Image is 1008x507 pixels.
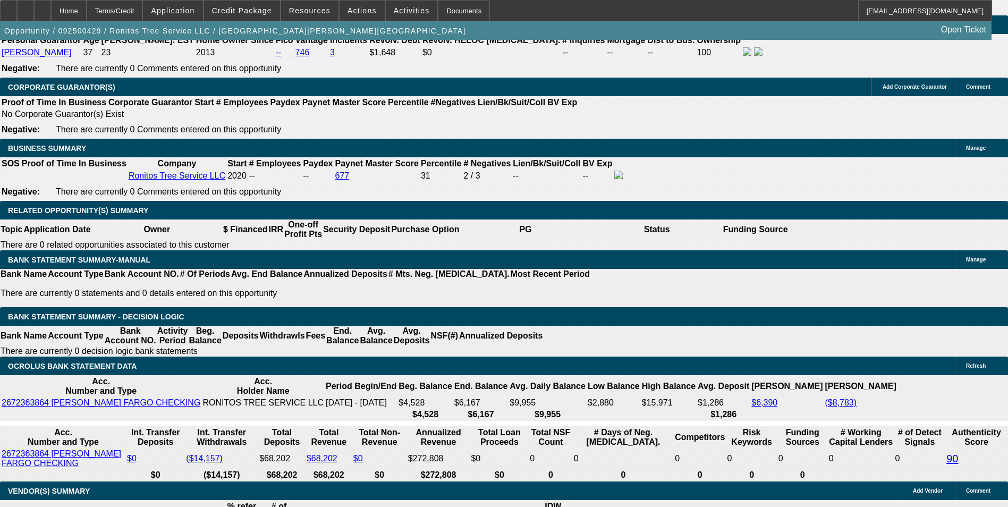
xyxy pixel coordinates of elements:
[394,6,430,15] span: Activities
[268,219,284,240] th: IRR
[1,289,590,298] p: There are currently 0 statements and 0 details entered on this opportunity
[1,158,20,169] th: SOS
[222,326,259,346] th: Deposits
[529,449,572,469] td: 0
[158,159,197,168] b: Company
[303,159,333,168] b: Paydex
[966,488,990,494] span: Comment
[325,376,397,396] th: Period Begin/End
[212,6,272,15] span: Credit Package
[126,427,184,447] th: Int. Transfer Deposits
[751,398,777,407] a: $6,390
[306,326,326,346] th: Fees
[359,326,393,346] th: Avg. Balance
[674,427,725,447] th: Competitors
[23,219,91,240] th: Application Date
[587,398,640,408] td: $2,880
[723,219,789,240] th: Funding Source
[1,376,201,396] th: Acc. Number and Type
[270,98,300,107] b: Paydex
[966,84,990,90] span: Comment
[259,427,305,447] th: Total Deposits
[726,427,776,447] th: Risk Keywords
[188,326,222,346] th: Beg. Balance
[353,470,406,480] th: $0
[778,449,827,469] td: 0
[697,398,750,408] td: $1,286
[1,109,582,120] td: No Corporate Guarantor(s) Exist
[454,398,508,408] td: $6,167
[562,36,605,45] b: # Inquiries
[104,269,180,280] th: Bank Account NO.
[47,326,104,346] th: Account Type
[529,427,572,447] th: Sum of the Total NSF Count and Total Overdraft Fee Count from Ocrolus
[470,449,528,469] td: $0
[743,47,751,56] img: facebook-icon.png
[422,36,561,45] b: Revolv. HELOC [MEDICAL_DATA].
[323,219,391,240] th: Security Deposit
[946,453,958,464] a: 90
[547,98,577,107] b: BV Exp
[386,1,438,21] button: Activities
[157,326,189,346] th: Activity Period
[398,376,452,396] th: Beg. Balance
[463,171,511,181] div: 2 / 3
[454,409,508,420] th: $6,167
[582,170,613,182] td: --
[1,427,125,447] th: Acc. Number and Type
[573,470,673,480] th: 0
[648,36,695,45] b: Dist to Bus.
[108,98,192,107] b: Corporate Guarantor
[778,470,827,480] th: 0
[91,219,223,240] th: Owner
[289,6,331,15] span: Resources
[697,36,741,45] b: Ownership
[421,171,461,181] div: 31
[2,398,200,407] a: 2672363864 [PERSON_NAME] FARGO CHECKING
[56,125,281,134] span: There are currently 0 Comments entered on this opportunity
[249,171,255,180] span: --
[751,376,823,396] th: [PERSON_NAME]
[825,398,857,407] a: ($8,783)
[726,449,776,469] td: 0
[641,376,696,396] th: High Balance
[151,6,194,15] span: Application
[330,48,335,57] a: 3
[353,427,406,447] th: Total Non-Revenue
[2,449,121,468] a: 2672363864 [PERSON_NAME] FARGO CHECKING
[8,362,137,370] span: OCROLUS BANK STATEMENT DATA
[369,47,421,58] td: $1,648
[582,159,612,168] b: BV Exp
[8,256,150,264] span: BANK STATEMENT SUMMARY-MANUAL
[348,6,377,15] span: Actions
[937,21,990,39] a: Open Ticket
[129,171,225,180] a: Ronitos Tree Service LLC
[883,84,947,90] span: Add Corporate Guarantor
[509,376,586,396] th: Avg. Daily Balance
[408,470,470,480] th: $272,808
[913,488,943,494] span: Add Vendor
[302,98,386,107] b: Paynet Master Score
[512,170,581,182] td: --
[202,376,324,396] th: Acc. Holder Name
[127,454,137,463] a: $0
[126,470,184,480] th: $0
[895,449,945,469] td: 0
[185,470,258,480] th: ($14,157)
[259,470,305,480] th: $68,202
[463,159,511,168] b: # Negatives
[82,47,99,58] td: 37
[946,427,1007,447] th: Authenticity Score
[8,83,115,91] span: CORPORATE GUARANTOR(S)
[303,269,387,280] th: Annualized Deposits
[430,326,459,346] th: NSF(#)
[353,454,363,463] a: $0
[2,48,72,57] a: [PERSON_NAME]
[326,326,359,346] th: End. Balance
[573,449,673,469] td: 0
[607,47,646,58] td: --
[509,398,586,408] td: $9,955
[227,170,247,182] td: 2020
[529,470,572,480] th: 0
[509,409,586,420] th: $9,955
